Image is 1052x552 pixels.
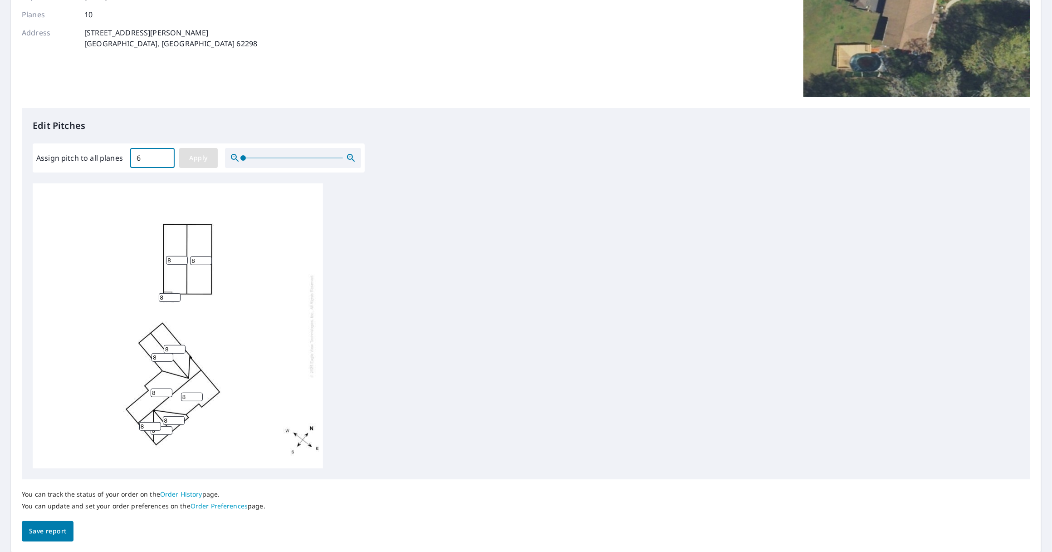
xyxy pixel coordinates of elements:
[22,490,265,498] p: You can track the status of your order on the page.
[33,119,1019,133] p: Edit Pitches
[22,521,73,542] button: Save report
[130,145,175,171] input: 00.0
[22,502,265,510] p: You can update and set your order preferences on the page.
[84,9,93,20] p: 10
[36,153,123,163] label: Assign pitch to all planes
[22,27,76,49] p: Address
[22,9,76,20] p: Planes
[191,502,248,510] a: Order Preferences
[186,153,210,164] span: Apply
[179,148,218,168] button: Apply
[84,27,257,49] p: [STREET_ADDRESS][PERSON_NAME] [GEOGRAPHIC_DATA], [GEOGRAPHIC_DATA] 62298
[29,526,66,537] span: Save report
[160,490,202,498] a: Order History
